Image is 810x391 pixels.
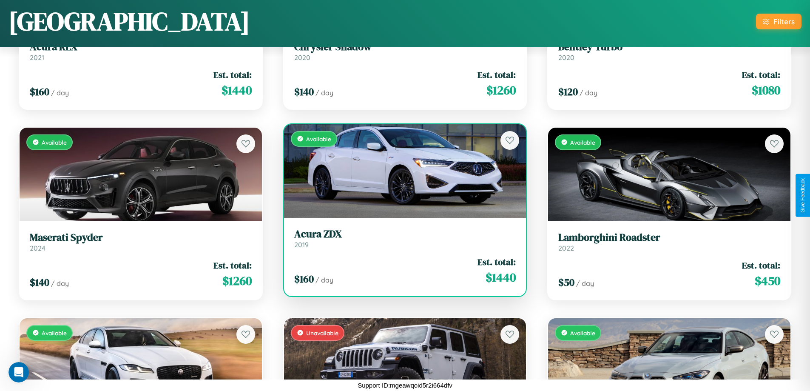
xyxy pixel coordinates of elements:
[756,14,801,29] button: Filters
[30,41,252,62] a: Acura RLX2021
[30,275,49,289] span: $ 140
[30,53,44,62] span: 2021
[294,53,310,62] span: 2020
[294,240,309,249] span: 2019
[30,41,252,53] h3: Acura RLX
[477,256,516,268] span: Est. total:
[742,259,780,271] span: Est. total:
[580,88,597,97] span: / day
[558,53,574,62] span: 2020
[306,329,338,337] span: Unavailable
[477,68,516,81] span: Est. total:
[294,41,516,53] h3: Chrysler Shadow
[222,82,252,99] span: $ 1440
[742,68,780,81] span: Est. total:
[558,41,780,62] a: Bentley Turbo2020
[558,41,780,53] h3: Bentley Turbo
[294,41,516,62] a: Chrysler Shadow2020
[306,135,331,143] span: Available
[294,85,314,99] span: $ 140
[51,279,69,288] span: / day
[222,272,252,289] span: $ 1260
[773,17,795,26] div: Filters
[558,231,780,244] h3: Lamborghini Roadster
[213,68,252,81] span: Est. total:
[315,276,333,284] span: / day
[294,228,516,249] a: Acura ZDX2019
[30,231,252,244] h3: Maserati Spyder
[570,139,595,146] span: Available
[30,244,45,252] span: 2024
[9,4,250,39] h1: [GEOGRAPHIC_DATA]
[358,380,452,391] p: Support ID: mgeawqoid5r2i664dfv
[800,178,806,213] div: Give Feedback
[9,362,29,382] iframe: Intercom live chat
[558,231,780,252] a: Lamborghini Roadster2022
[30,85,49,99] span: $ 160
[486,82,516,99] span: $ 1260
[576,279,594,288] span: / day
[294,228,516,240] h3: Acura ZDX
[294,272,314,286] span: $ 160
[570,329,595,337] span: Available
[42,139,67,146] span: Available
[558,275,574,289] span: $ 50
[42,329,67,337] span: Available
[486,269,516,286] span: $ 1440
[51,88,69,97] span: / day
[755,272,780,289] span: $ 450
[752,82,780,99] span: $ 1080
[213,259,252,271] span: Est. total:
[558,244,574,252] span: 2022
[315,88,333,97] span: / day
[30,231,252,252] a: Maserati Spyder2024
[558,85,578,99] span: $ 120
